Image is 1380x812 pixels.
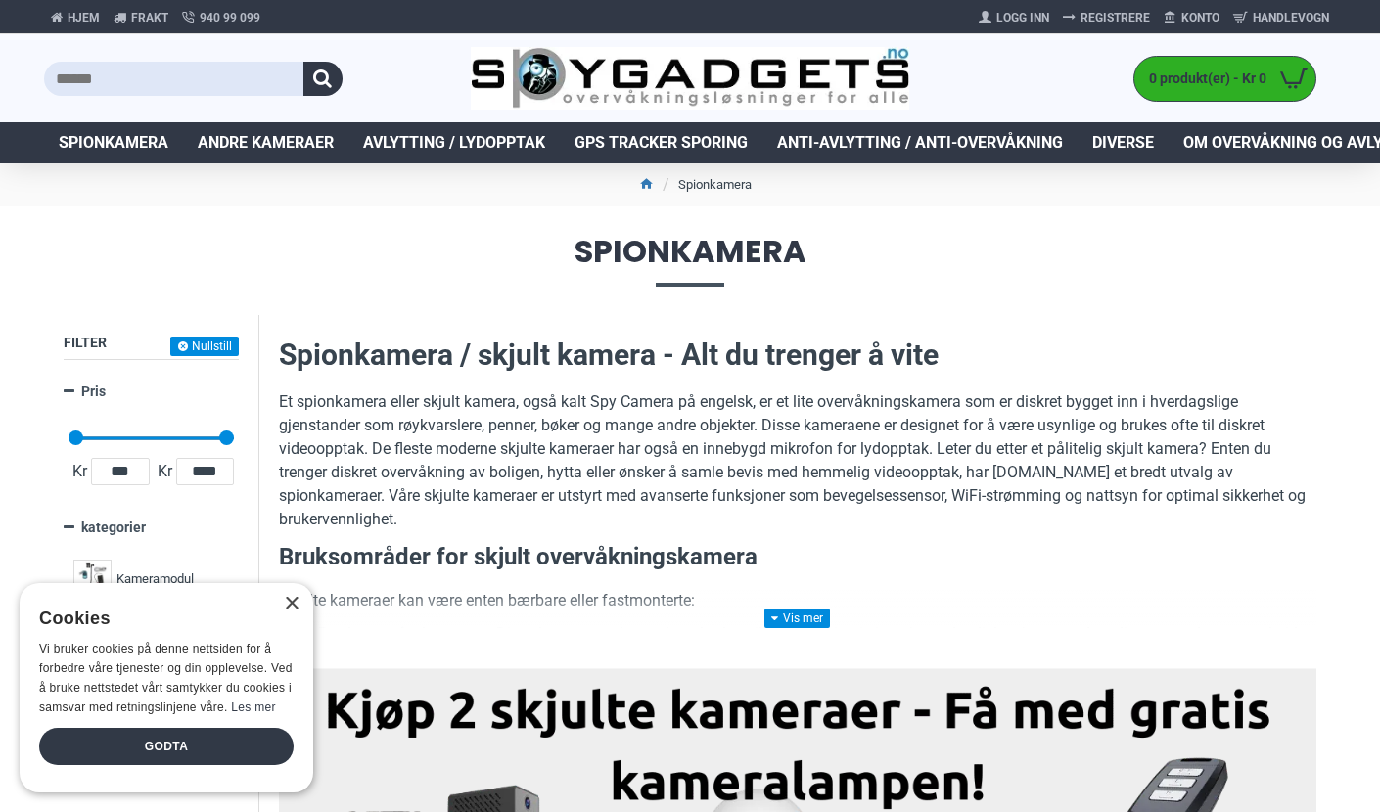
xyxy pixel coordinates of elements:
[777,131,1063,155] span: Anti-avlytting / Anti-overvåkning
[1226,2,1336,33] a: Handlevogn
[183,122,348,163] a: Andre kameraer
[318,622,1316,669] li: Disse kan tas med overalt og brukes til skjult filming i situasjoner der diskresjon er nødvendig ...
[279,589,1316,612] p: Skjulte kameraer kan være enten bærbare eller fastmonterte:
[1157,2,1226,33] a: Konto
[279,390,1316,531] p: Et spionkamera eller skjult kamera, også kalt Spy Camera på engelsk, er et lite overvåkningskamer...
[68,9,100,26] span: Hjem
[284,597,299,611] div: Close
[198,131,334,155] span: Andre kameraer
[231,700,275,714] a: Les mer, opens a new window
[996,9,1049,26] span: Logg Inn
[44,122,183,163] a: Spionkamera
[348,122,560,163] a: Avlytting / Lydopptak
[73,560,112,598] img: Kameramodul
[471,47,910,111] img: SpyGadgets.no
[1134,68,1271,89] span: 0 produkt(er) - Kr 0
[64,375,239,409] a: Pris
[363,131,545,155] span: Avlytting / Lydopptak
[116,569,194,589] span: Kameramodul
[972,2,1056,33] a: Logg Inn
[279,335,1316,376] h2: Spionkamera / skjult kamera - Alt du trenger å vite
[560,122,762,163] a: GPS Tracker Sporing
[200,9,260,26] span: 940 99 099
[69,460,91,483] span: Kr
[1078,122,1169,163] a: Diverse
[39,728,294,765] div: Godta
[318,624,496,643] strong: Bærbare spionkameraer:
[762,122,1078,163] a: Anti-avlytting / Anti-overvåkning
[575,131,748,155] span: GPS Tracker Sporing
[131,9,168,26] span: Frakt
[44,236,1336,286] span: Spionkamera
[1253,9,1329,26] span: Handlevogn
[170,337,239,356] button: Nullstill
[64,511,239,545] a: kategorier
[279,541,1316,574] h3: Bruksområder for skjult overvåkningskamera
[1181,9,1219,26] span: Konto
[1081,9,1150,26] span: Registrere
[39,598,281,640] div: Cookies
[59,131,168,155] span: Spionkamera
[1092,131,1154,155] span: Diverse
[64,335,107,350] span: Filter
[39,642,293,713] span: Vi bruker cookies på denne nettsiden for å forbedre våre tjenester og din opplevelse. Ved å bruke...
[1056,2,1157,33] a: Registrere
[1134,57,1315,101] a: 0 produkt(er) - Kr 0
[154,460,176,483] span: Kr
